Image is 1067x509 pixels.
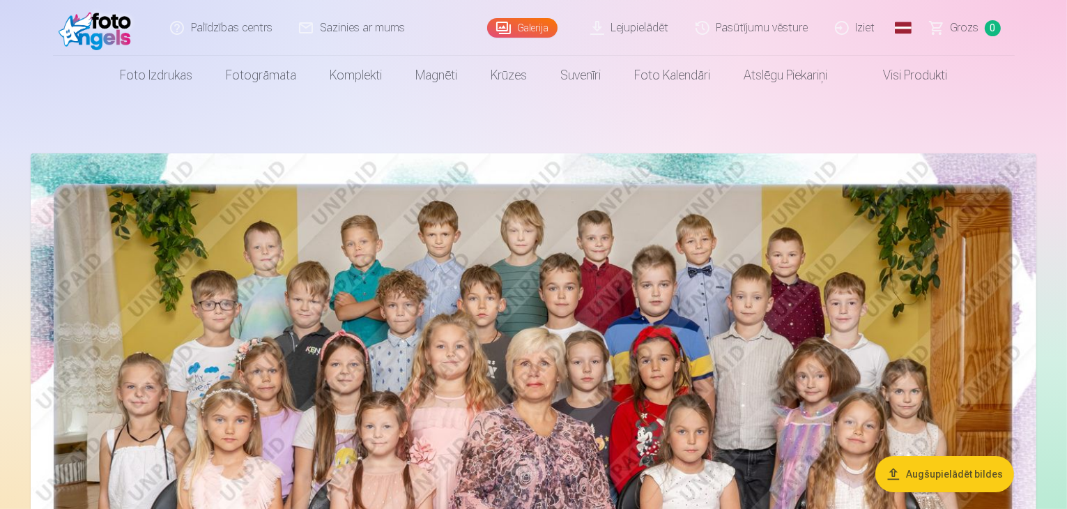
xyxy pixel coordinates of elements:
[875,456,1014,492] button: Augšupielādēt bildes
[617,56,727,95] a: Foto kalendāri
[844,56,964,95] a: Visi produkti
[951,20,979,36] span: Grozs
[985,20,1001,36] span: 0
[103,56,209,95] a: Foto izdrukas
[487,18,558,38] a: Galerija
[474,56,544,95] a: Krūzes
[727,56,844,95] a: Atslēgu piekariņi
[313,56,399,95] a: Komplekti
[59,6,139,50] img: /fa1
[209,56,313,95] a: Fotogrāmata
[544,56,617,95] a: Suvenīri
[399,56,474,95] a: Magnēti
